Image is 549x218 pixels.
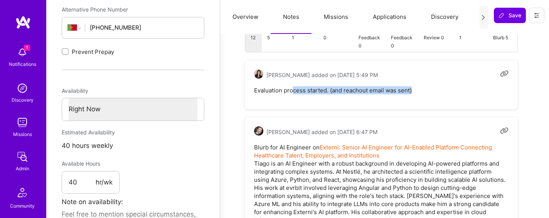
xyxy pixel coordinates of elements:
div: 40 hours weekly [62,139,204,152]
img: User Avatar [254,69,263,79]
div: Missions [13,130,32,138]
span: Prevent Prepay [72,48,114,56]
a: User Avatar [254,126,263,138]
span: 1 [24,45,30,51]
div: Available Hours [62,157,120,171]
span: hr/wk [96,178,113,187]
img: logo [15,15,31,29]
i: Copy link [500,126,509,135]
li: All 12 [245,23,262,52]
div: Availability [62,84,204,98]
span: Save [498,12,521,19]
img: Community [13,183,32,202]
a: Externi: Senior AI Engineer for AI-Enabled Platform Connecting Healthcare Talent, Employers, and ... [254,144,493,159]
div: Notifications [9,60,36,68]
i: Copy link [500,69,509,78]
div: Admin [16,164,29,173]
img: teamwork [15,115,30,130]
li: Evaluation 1 [453,23,487,52]
pre: Evaluation process started. (and reachout email was sent) [254,86,509,94]
li: Migration 1 [286,23,318,52]
i: icon Next [480,15,486,20]
img: admin teamwork [15,149,30,164]
label: Note on availability: [62,196,123,208]
div: Discovery [12,96,34,104]
li: Admin 5 [262,23,286,52]
input: XX [69,171,96,194]
a: User Avatar [254,69,263,80]
div: Estimated Availability [62,126,204,139]
li: Interview Feedback 0 [353,23,386,52]
li: TeamPulse 0 [318,23,353,52]
img: bell [15,45,30,60]
input: +1 (000) 000-0000 [90,18,198,37]
span: [PERSON_NAME] added on [DATE] 5:49 PM [266,71,378,79]
img: User Avatar [254,126,263,136]
img: discovery [15,80,30,96]
span: [PERSON_NAME] added on [DATE] 6:47 PM [266,128,377,136]
span: Alternative Phone Number [62,6,128,13]
li: Application Review 0 [418,23,454,52]
button: Save [494,8,526,23]
li: Mission Feedback 0 [386,23,418,52]
div: Community [10,202,35,210]
li: Proposal Blurb 5 [487,23,517,52]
